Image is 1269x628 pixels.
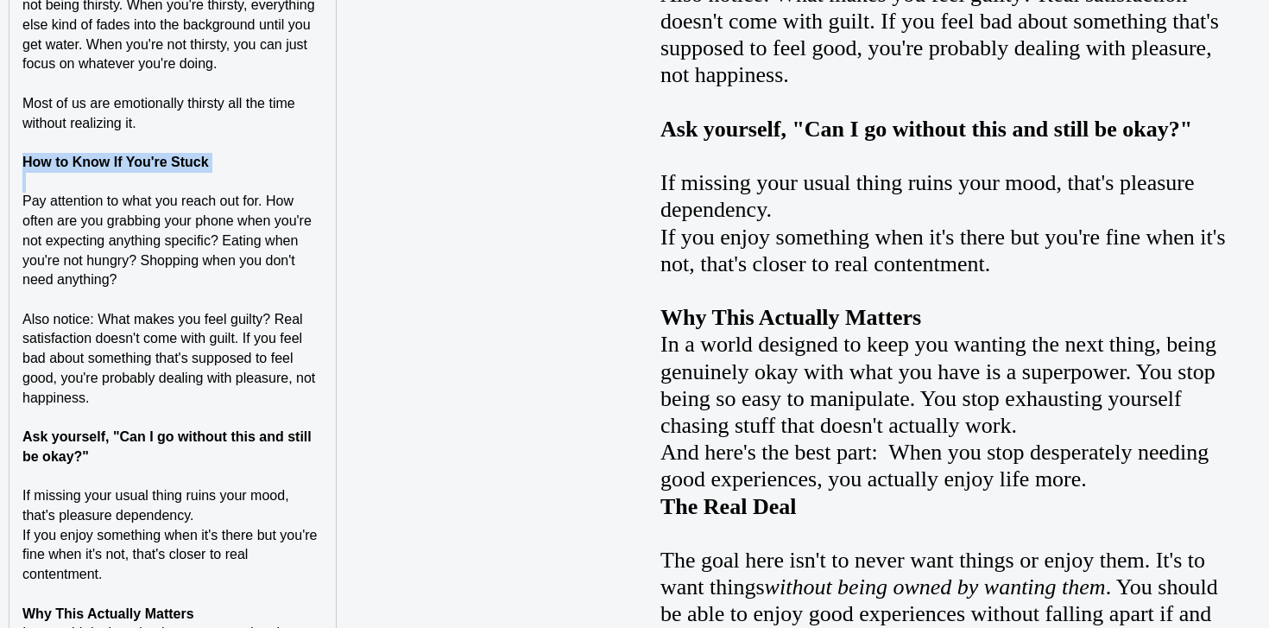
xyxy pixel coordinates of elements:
strong: Ask yourself, "Can I go without this and still be okay?" [660,117,1192,142]
strong: Ask yourself, "Can I go without this and still be okay?" [22,429,315,464]
span: Pay attention to what you reach out for. How often are you grabbing your phone when you're not ex... [22,193,315,287]
strong: How to Know If You're Stuck [22,155,209,169]
strong: The Real Deal [660,494,796,519]
span: If missing your usual thing ruins your mood, that's pleasure dependency. [660,170,1195,222]
em: without being owned by wanting them [765,574,1106,599]
span: Also notice: What makes you feel guilty? Real satisfaction doesn't come with guilt. If you feel b... [22,312,319,405]
span: If missing your usual thing ruins your mood, that's pleasure dependency. [22,488,293,523]
span: In a world designed to keep you wanting the next thing, being genuinely okay with what you have i... [660,332,1216,438]
strong: Why This Actually Matters [660,305,921,330]
span: The goal here isn't to never want things or enjoy them. It's to want things [660,548,1205,599]
span: If you enjoy something when it's there but you're fine when it's not, that's closer to real conte... [660,225,1226,276]
strong: Why This Actually Matters [22,606,194,621]
span: Most of us are emotionally thirsty all the time without realizing it. [22,96,299,130]
span: If you enjoy something when it's there but you're fine when it's not, that's closer to real conte... [22,528,321,581]
span: And here's the best part: When you stop desperately needing good experiences, you actually enjoy ... [660,440,1209,492]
